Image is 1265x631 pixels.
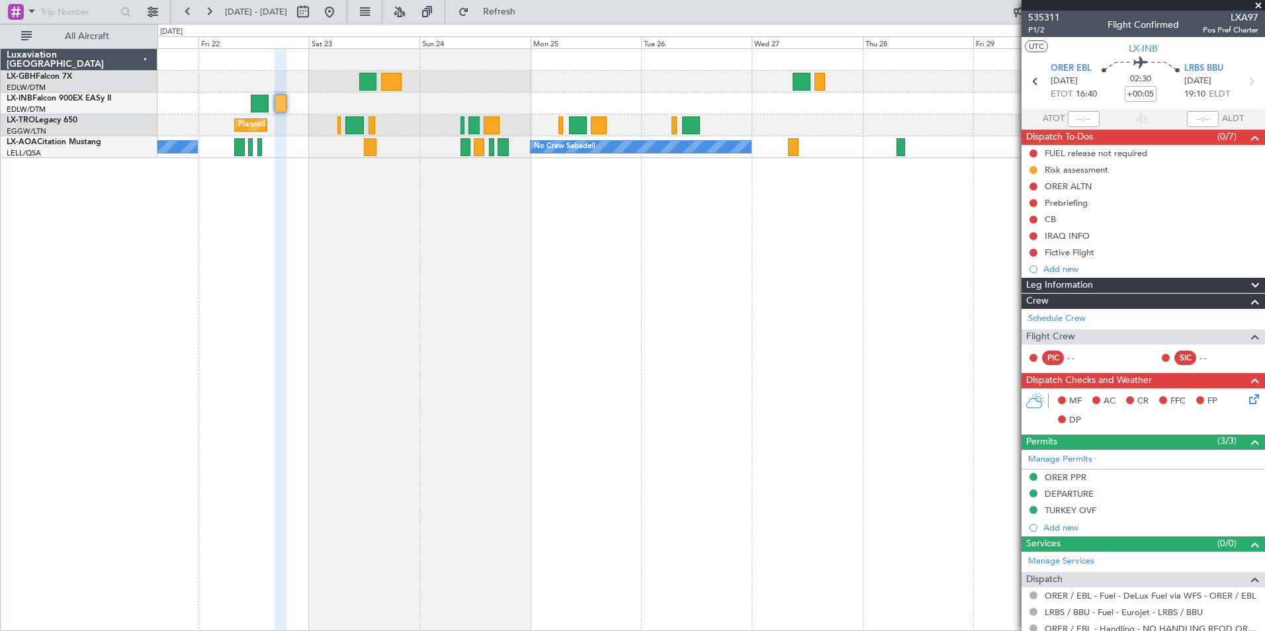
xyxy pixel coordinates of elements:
span: FFC [1170,395,1186,408]
span: (0/0) [1217,536,1237,550]
a: LX-TROLegacy 650 [7,116,77,124]
span: Crew [1026,294,1049,309]
span: LXA97 [1203,11,1258,24]
div: Planned Maint [GEOGRAPHIC_DATA] ([GEOGRAPHIC_DATA]) [238,115,447,135]
div: SIC [1174,351,1196,365]
span: Pos Pref Charter [1203,24,1258,36]
span: 19:10 [1184,88,1205,101]
button: Refresh [452,1,531,22]
span: [DATE] [1184,75,1211,88]
span: AC [1104,395,1115,408]
span: DP [1069,414,1081,427]
span: CR [1137,395,1149,408]
div: Sat 23 [309,36,419,48]
button: UTC [1025,40,1048,52]
div: Fri 22 [198,36,309,48]
a: Manage Permits [1028,453,1092,466]
div: Add new [1043,263,1258,274]
div: Sun 24 [419,36,530,48]
span: Permits [1026,435,1057,450]
div: Wed 27 [752,36,862,48]
span: LX-GBH [7,73,36,81]
span: ALDT [1222,112,1244,126]
span: (0/7) [1217,130,1237,144]
div: Mon 25 [531,36,641,48]
div: - - [1067,352,1097,364]
a: EDLW/DTM [7,105,46,114]
div: Tue 26 [641,36,752,48]
div: Add new [1043,522,1258,533]
span: Services [1026,536,1061,552]
input: Trip Number [40,2,116,22]
div: ORER ALTN [1045,181,1092,192]
a: LRBS / BBU - Fuel - Eurojet - LRBS / BBU [1045,607,1203,618]
span: Refresh [472,7,527,17]
div: - - [1200,352,1229,364]
span: P1/2 [1028,24,1060,36]
span: ORER EBL [1051,62,1092,75]
span: LX-INB [1129,42,1158,56]
input: --:-- [1068,111,1100,127]
a: Manage Services [1028,555,1094,568]
div: Thu 28 [863,36,973,48]
div: PIC [1042,351,1064,365]
div: DEPARTURE [1045,488,1094,499]
span: Leg Information [1026,278,1093,293]
span: LX-INB [7,95,32,103]
span: MF [1069,395,1082,408]
span: ELDT [1209,88,1230,101]
a: LELL/QSA [7,148,41,158]
span: Dispatch [1026,572,1063,587]
div: Flight Confirmed [1108,18,1179,32]
a: LX-GBHFalcon 7X [7,73,72,81]
a: EGGW/LTN [7,126,46,136]
span: All Aircraft [34,32,140,41]
a: LX-INBFalcon 900EX EASy II [7,95,111,103]
div: FUEL release not required [1045,147,1147,159]
span: [DATE] - [DATE] [225,6,287,18]
span: 02:30 [1130,73,1151,86]
div: No Crew Sabadell [534,137,595,157]
span: [DATE] [1051,75,1078,88]
span: Dispatch Checks and Weather [1026,373,1152,388]
span: Flight Crew [1026,329,1075,345]
span: (3/3) [1217,434,1237,448]
span: LRBS BBU [1184,62,1223,75]
div: ORER PPR [1045,472,1086,483]
div: CB [1045,214,1056,225]
div: Fri 29 [973,36,1084,48]
span: LX-TRO [7,116,35,124]
a: Schedule Crew [1028,312,1086,325]
div: Prebriefing [1045,197,1088,208]
div: Fictive Flight [1045,247,1094,258]
div: TURKEY OVF [1045,505,1096,516]
span: 535311 [1028,11,1060,24]
div: [DATE] [160,26,183,38]
div: Risk assessment [1045,164,1108,175]
span: ATOT [1043,112,1065,126]
div: IRAQ INFO [1045,230,1090,241]
a: EDLW/DTM [7,83,46,93]
span: Dispatch To-Dos [1026,130,1093,145]
span: ETOT [1051,88,1072,101]
a: LX-AOACitation Mustang [7,138,101,146]
a: ORER / EBL - Fuel - DeLux Fuel via WFS - ORER / EBL [1045,590,1256,601]
button: All Aircraft [15,26,144,47]
span: 16:40 [1076,88,1097,101]
span: LX-AOA [7,138,37,146]
span: FP [1207,395,1217,408]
